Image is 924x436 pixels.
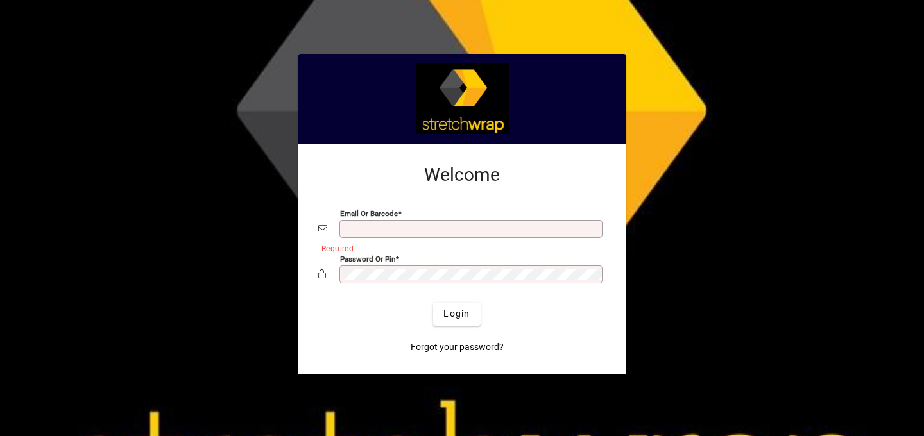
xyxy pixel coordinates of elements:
button: Login [433,303,480,326]
a: Forgot your password? [406,336,509,359]
mat-label: Email or Barcode [340,208,398,217]
mat-error: Required [321,241,595,255]
mat-label: Password or Pin [340,254,395,263]
h2: Welcome [318,164,606,186]
span: Forgot your password? [411,340,504,354]
span: Login [443,307,470,321]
